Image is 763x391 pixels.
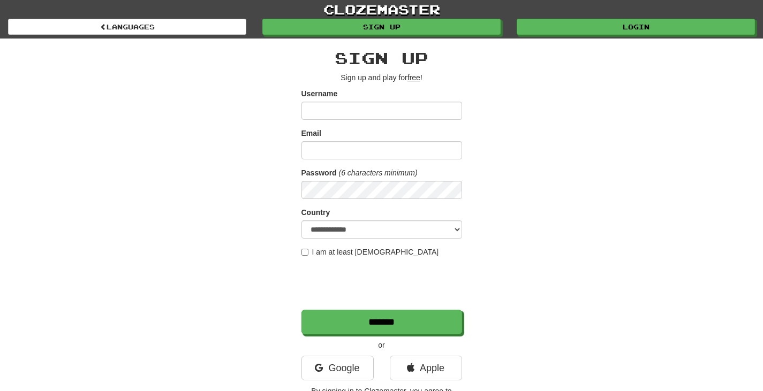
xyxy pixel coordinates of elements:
[301,263,464,304] iframe: reCAPTCHA
[301,356,374,380] a: Google
[301,72,462,83] p: Sign up and play for !
[301,207,330,218] label: Country
[407,73,420,82] u: free
[339,168,418,177] em: (6 characters minimum)
[301,88,338,99] label: Username
[390,356,462,380] a: Apple
[517,19,755,35] a: Login
[301,49,462,67] h2: Sign up
[301,340,462,350] p: or
[301,247,439,257] label: I am at least [DEMOGRAPHIC_DATA]
[262,19,501,35] a: Sign up
[8,19,246,35] a: Languages
[301,167,337,178] label: Password
[301,249,308,256] input: I am at least [DEMOGRAPHIC_DATA]
[301,128,321,139] label: Email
